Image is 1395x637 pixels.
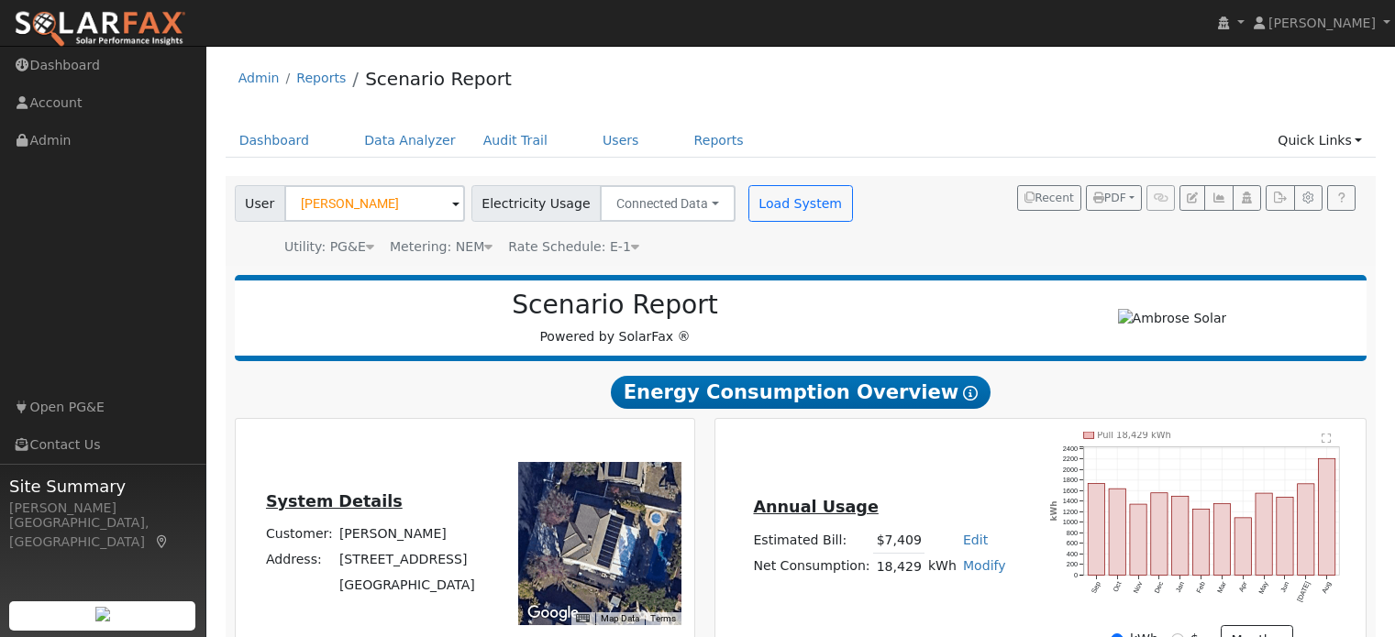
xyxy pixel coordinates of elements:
text: 1400 [1063,497,1078,505]
td: kWh [924,554,959,580]
button: Recent [1017,185,1081,211]
text: Sep [1090,580,1102,595]
div: [GEOGRAPHIC_DATA], [GEOGRAPHIC_DATA] [9,513,196,552]
rect: onclick="" [1193,509,1210,575]
text: 1200 [1063,508,1078,516]
div: [PERSON_NAME] [9,499,196,518]
a: Terms (opens in new tab) [650,613,676,623]
td: Customer: [262,522,336,547]
u: System Details [266,492,403,511]
text: 0 [1074,571,1078,579]
rect: onclick="" [1256,493,1272,575]
text: 2400 [1063,445,1078,453]
text: [DATE] [1296,580,1312,603]
text: kWh [1050,501,1059,522]
button: Edit User [1179,185,1205,211]
a: Scenario Report [365,68,512,90]
a: Reports [681,124,758,158]
text: Dec [1153,580,1166,595]
button: Export Interval Data [1266,185,1294,211]
button: Load System [748,185,853,222]
button: Map Data [601,612,639,625]
td: [GEOGRAPHIC_DATA] [336,573,478,599]
td: $7,409 [873,527,924,554]
img: SolarFax [14,10,186,49]
span: Electricity Usage [471,185,601,222]
rect: onclick="" [1298,484,1314,576]
h2: Scenario Report [253,290,977,321]
i: Show Help [963,386,978,401]
span: Alias: E1 [508,239,639,254]
a: Edit [963,533,988,547]
rect: onclick="" [1172,496,1189,575]
a: Admin [238,71,280,85]
a: Help Link [1327,185,1356,211]
div: Powered by SolarFax ® [244,290,987,346]
text: Mar [1216,580,1229,595]
rect: onclick="" [1151,493,1168,576]
text: 600 [1067,539,1078,547]
td: [PERSON_NAME] [336,522,478,547]
img: Ambrose Solar [1118,309,1227,328]
a: Audit Trail [470,124,561,158]
u: Annual Usage [753,498,878,516]
span: Site Summary [9,474,196,499]
img: retrieve [95,607,110,621]
div: Utility: PG&E [284,237,374,257]
rect: onclick="" [1130,504,1146,575]
text: 2200 [1063,455,1078,463]
a: Dashboard [226,124,324,158]
img: Google [523,601,583,625]
a: Reports [296,71,346,85]
span: PDF [1093,192,1126,204]
td: Net Consumption: [750,554,873,580]
a: Quick Links [1264,124,1376,158]
span: User [235,185,285,222]
a: Users [589,124,653,158]
text: Apr [1237,580,1249,594]
text: 1800 [1063,476,1078,484]
span: [PERSON_NAME] [1268,16,1376,30]
text: Oct [1112,580,1124,593]
text: Feb [1195,580,1207,594]
text: Aug [1321,580,1334,595]
text: 1000 [1063,518,1078,526]
div: Metering: NEM [390,237,493,257]
a: Modify [963,558,1006,573]
button: Keyboard shortcuts [576,612,589,625]
td: 18,429 [873,554,924,580]
text: 400 [1067,550,1078,558]
button: Multi-Series Graph [1204,185,1233,211]
span: Energy Consumption Overview [611,376,991,409]
td: [STREET_ADDRESS] [336,547,478,573]
text: Pull 18,429 kWh [1098,430,1172,440]
a: Data Analyzer [350,124,470,158]
text: May [1257,580,1270,596]
rect: onclick="" [1088,484,1104,576]
text: 800 [1067,529,1078,537]
button: PDF [1086,185,1142,211]
text: 1600 [1063,487,1078,495]
a: Open this area in Google Maps (opens a new window) [523,601,583,625]
rect: onclick="" [1214,503,1231,575]
rect: onclick="" [1234,518,1251,576]
td: Estimated Bill: [750,527,873,554]
rect: onclick="" [1277,497,1293,575]
a: Map [154,534,171,549]
text: Jun [1279,580,1290,594]
text:  [1322,433,1332,444]
rect: onclick="" [1319,458,1335,575]
text: Nov [1132,580,1145,595]
button: Settings [1294,185,1323,211]
text: 2000 [1063,466,1078,474]
button: Login As [1233,185,1261,211]
rect: onclick="" [1109,489,1125,575]
td: Address: [262,547,336,573]
input: Select a User [284,185,465,222]
text: Jan [1174,580,1186,594]
text: 200 [1067,560,1078,568]
button: Connected Data [600,185,736,222]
